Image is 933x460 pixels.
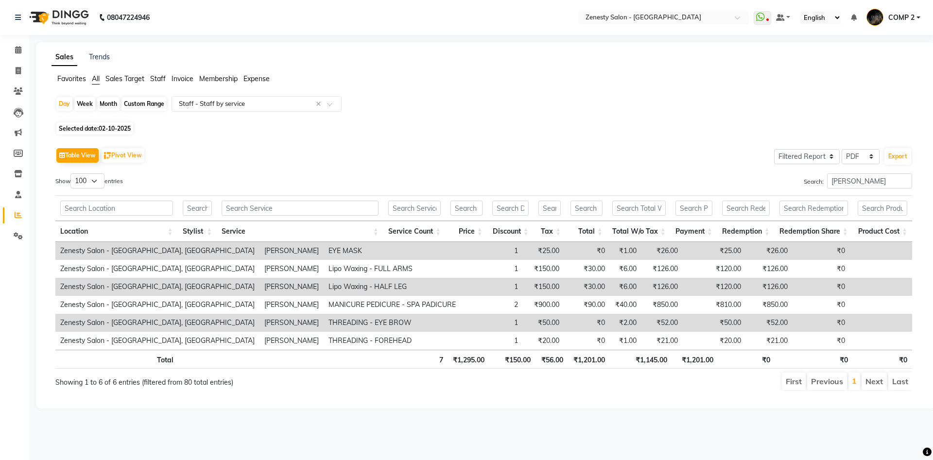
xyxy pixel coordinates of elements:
[461,242,523,260] td: 1
[610,314,641,332] td: ₹2.00
[259,314,324,332] td: [PERSON_NAME]
[793,242,850,260] td: ₹0
[853,221,912,242] th: Product Cost: activate to sort column ascending
[779,201,848,216] input: Search Redemption Share
[523,332,564,350] td: ₹20.00
[92,74,100,83] span: All
[610,296,641,314] td: ₹40.00
[775,350,853,369] th: ₹0
[121,97,167,111] div: Custom Range
[536,350,568,369] th: ₹56.00
[564,260,610,278] td: ₹30.00
[55,372,404,388] div: Showing 1 to 6 of 6 entries (filtered from 80 total entries)
[852,376,857,386] a: 1
[523,242,564,260] td: ₹25.00
[793,296,850,314] td: ₹0
[564,278,610,296] td: ₹30.00
[55,260,259,278] td: Zenesty Salon - [GEOGRAPHIC_DATA], [GEOGRAPHIC_DATA]
[564,332,610,350] td: ₹0
[55,173,123,188] label: Show entries
[793,314,850,332] td: ₹0
[884,148,911,165] button: Export
[641,278,683,296] td: ₹126.00
[523,296,564,314] td: ₹900.00
[492,201,529,216] input: Search Discount
[850,278,928,296] td: ₹0
[564,296,610,314] td: ₹90.00
[446,221,487,242] th: Price: activate to sort column ascending
[56,122,133,135] span: Selected date:
[461,260,523,278] td: 1
[217,221,383,242] th: Service: activate to sort column ascending
[60,201,173,216] input: Search Location
[827,173,912,188] input: Search:
[746,242,793,260] td: ₹26.00
[324,242,461,260] td: EYE MASK
[105,74,144,83] span: Sales Target
[610,332,641,350] td: ₹1.00
[850,314,928,332] td: ₹0
[324,314,461,332] td: THREADING - EYE BROW
[683,278,746,296] td: ₹120.00
[172,74,193,83] span: Invoice
[566,221,607,242] th: Total: activate to sort column ascending
[683,242,746,260] td: ₹25.00
[672,350,718,369] th: ₹1,201.00
[858,201,907,216] input: Search Product Cost
[259,278,324,296] td: [PERSON_NAME]
[99,125,131,132] span: 02-10-2025
[610,242,641,260] td: ₹1.00
[718,350,775,369] th: ₹0
[717,221,775,242] th: Redemption: activate to sort column ascending
[450,201,483,216] input: Search Price
[683,314,746,332] td: ₹50.00
[55,278,259,296] td: Zenesty Salon - [GEOGRAPHIC_DATA], [GEOGRAPHIC_DATA]
[568,350,610,369] th: ₹1,201.00
[324,332,461,350] td: THREADING - FOREHEAD
[746,296,793,314] td: ₹850.00
[56,97,72,111] div: Day
[683,260,746,278] td: ₹120.00
[641,242,683,260] td: ₹26.00
[55,221,178,242] th: Location: activate to sort column ascending
[57,74,86,83] span: Favorites
[793,278,850,296] td: ₹0
[55,296,259,314] td: Zenesty Salon - [GEOGRAPHIC_DATA], [GEOGRAPHIC_DATA]
[448,350,490,369] th: ₹1,295.00
[683,332,746,350] td: ₹20.00
[70,173,104,188] select: Showentries
[461,332,523,350] td: 1
[570,201,603,216] input: Search Total
[259,332,324,350] td: [PERSON_NAME]
[564,242,610,260] td: ₹0
[671,221,717,242] th: Payment: activate to sort column ascending
[523,278,564,296] td: ₹150.00
[259,260,324,278] td: [PERSON_NAME]
[850,332,928,350] td: ₹0
[178,221,217,242] th: Stylist: activate to sort column ascending
[243,74,270,83] span: Expense
[259,242,324,260] td: [PERSON_NAME]
[641,314,683,332] td: ₹52.00
[746,332,793,350] td: ₹21.00
[523,314,564,332] td: ₹50.00
[383,221,446,242] th: Service Count: activate to sort column ascending
[538,201,561,216] input: Search Tax
[150,74,166,83] span: Staff
[97,97,120,111] div: Month
[888,13,915,23] span: COMP 2
[55,314,259,332] td: Zenesty Salon - [GEOGRAPHIC_DATA], [GEOGRAPHIC_DATA]
[102,148,144,163] button: Pivot View
[775,221,853,242] th: Redemption Share: activate to sort column ascending
[324,278,461,296] td: Lipo Waxing - HALF LEG
[55,332,259,350] td: Zenesty Salon - [GEOGRAPHIC_DATA], [GEOGRAPHIC_DATA]
[746,314,793,332] td: ₹52.00
[610,350,672,369] th: ₹1,145.00
[199,74,238,83] span: Membership
[853,350,912,369] th: ₹0
[641,260,683,278] td: ₹126.00
[259,296,324,314] td: [PERSON_NAME]
[564,314,610,332] td: ₹0
[52,49,77,66] a: Sales
[850,260,928,278] td: ₹0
